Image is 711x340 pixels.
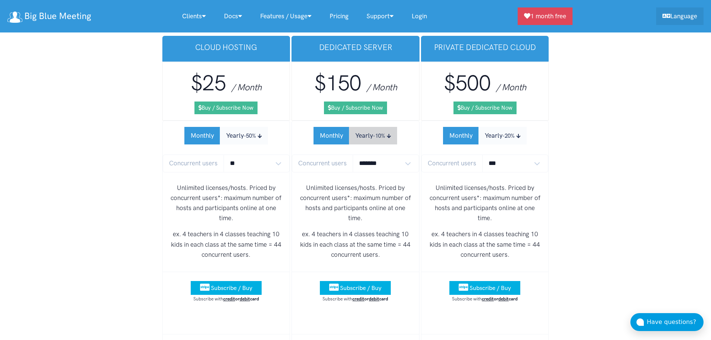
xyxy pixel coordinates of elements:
button: Yearly-20% [478,127,527,144]
span: Concurrent users [292,155,353,172]
span: / Month [367,82,397,93]
a: Buy / Subscribe Now [453,102,517,114]
h3: Private Dedicated Cloud [427,42,543,53]
a: Clients [173,8,215,24]
p: ex. 4 teachers in 4 classes teaching 10 kids in each class at the same time = 44 concurrent users. [427,229,543,260]
iframe: PayPal [448,309,522,322]
a: Big Blue Meeting [7,8,91,24]
u: debit [498,296,509,302]
div: Subscription Period [184,127,268,144]
div: Subscription Period [443,127,527,144]
small: Subscribe with [452,296,518,302]
iframe: PayPal [189,309,263,322]
u: debit [240,296,250,302]
a: Login [403,8,436,24]
h3: Dedicated Server [297,42,414,53]
button: Monthly [314,127,349,144]
small: Subscribe with [193,296,259,302]
span: Subscribe / Buy [211,284,252,291]
span: Subscribe / Buy [340,284,381,291]
button: Monthly [443,127,479,144]
small: -20% [502,132,515,139]
u: debit [369,296,379,302]
span: Concurrent users [421,155,483,172]
span: $500 [444,70,491,96]
img: logo [7,12,22,23]
a: Support [358,8,403,24]
a: 1 month free [518,7,573,25]
div: Subscription Period [314,127,397,144]
p: ex. 4 teachers in 4 classes teaching 10 kids in each class at the same time = 44 concurrent users. [169,229,284,260]
strong: or card [352,296,388,302]
h3: Cloud Hosting [168,42,284,53]
a: Buy / Subscribe Now [324,102,387,114]
small: -50% [244,132,256,139]
span: / Month [231,82,262,93]
a: Pricing [321,8,358,24]
span: $150 [314,70,361,96]
button: Have questions? [630,313,704,331]
strong: or card [223,296,259,302]
iframe: PayPal [318,309,393,322]
button: Monthly [184,127,220,144]
p: Unlimited licenses/hosts. Priced by concurrent users*: maximum number of hosts and participants o... [169,183,284,224]
u: credit [352,296,364,302]
u: credit [223,296,235,302]
span: $25 [191,70,226,96]
span: / Month [496,82,526,93]
p: ex. 4 teachers in 4 classes teaching 10 kids in each class at the same time = 44 concurrent users. [298,229,413,260]
u: credit [482,296,494,302]
div: Have questions? [647,317,704,327]
a: Features / Usage [251,8,321,24]
strong: or card [482,296,518,302]
a: Docs [215,8,251,24]
button: Yearly-50% [220,127,268,144]
a: Buy / Subscribe Now [194,102,258,114]
span: Subscribe / Buy [470,284,511,291]
small: -10% [373,132,385,139]
a: Language [656,7,704,25]
p: Unlimited licenses/hosts. Priced by concurrent users*: maximum number of hosts and participants o... [298,183,413,224]
small: Subscribe with [322,296,388,302]
p: Unlimited licenses/hosts. Priced by concurrent users*: maximum number of hosts and participants o... [427,183,543,224]
button: Yearly-10% [349,127,397,144]
span: Concurrent users [163,155,224,172]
